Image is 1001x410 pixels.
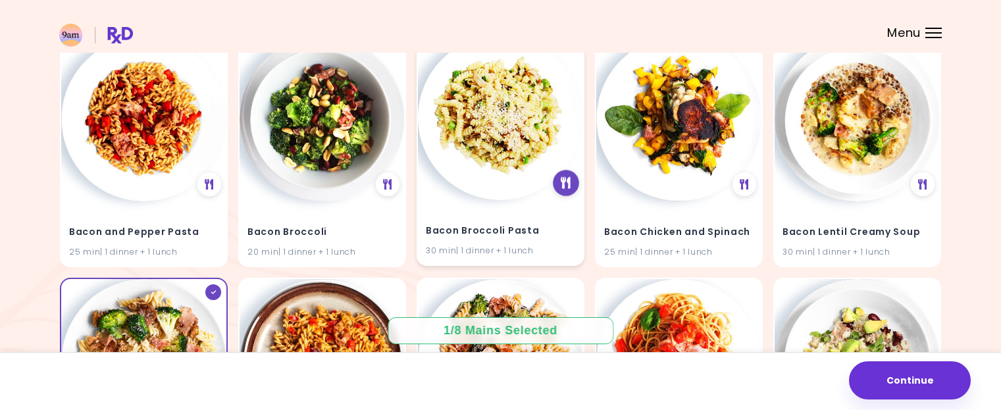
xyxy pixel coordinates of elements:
[426,220,575,242] h4: Bacon Broccoli Pasta
[426,243,575,256] div: 30 min | 1 dinner + 1 lunch
[849,361,971,399] button: Continue
[783,222,932,243] h4: Bacon Lentil Creamy Soup
[783,245,932,257] div: 30 min | 1 dinner + 1 lunch
[69,245,218,257] div: 25 min | 1 dinner + 1 lunch
[732,172,756,196] div: See Meal Plan
[911,172,935,196] div: See Meal Plan
[247,222,397,243] h4: Bacon Broccoli
[69,222,218,243] h4: Bacon and Pepper Pasta
[887,27,921,39] span: Menu
[59,24,133,47] img: RxDiet
[197,172,221,196] div: See Meal Plan
[604,245,754,257] div: 25 min | 1 dinner + 1 lunch
[376,172,399,196] div: See Meal Plan
[434,322,567,339] div: 1 / 8 Mains Selected
[247,245,397,257] div: 20 min | 1 dinner + 1 lunch
[553,170,579,196] div: See Meal Plan
[604,222,754,243] h4: Bacon Chicken and Spinach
